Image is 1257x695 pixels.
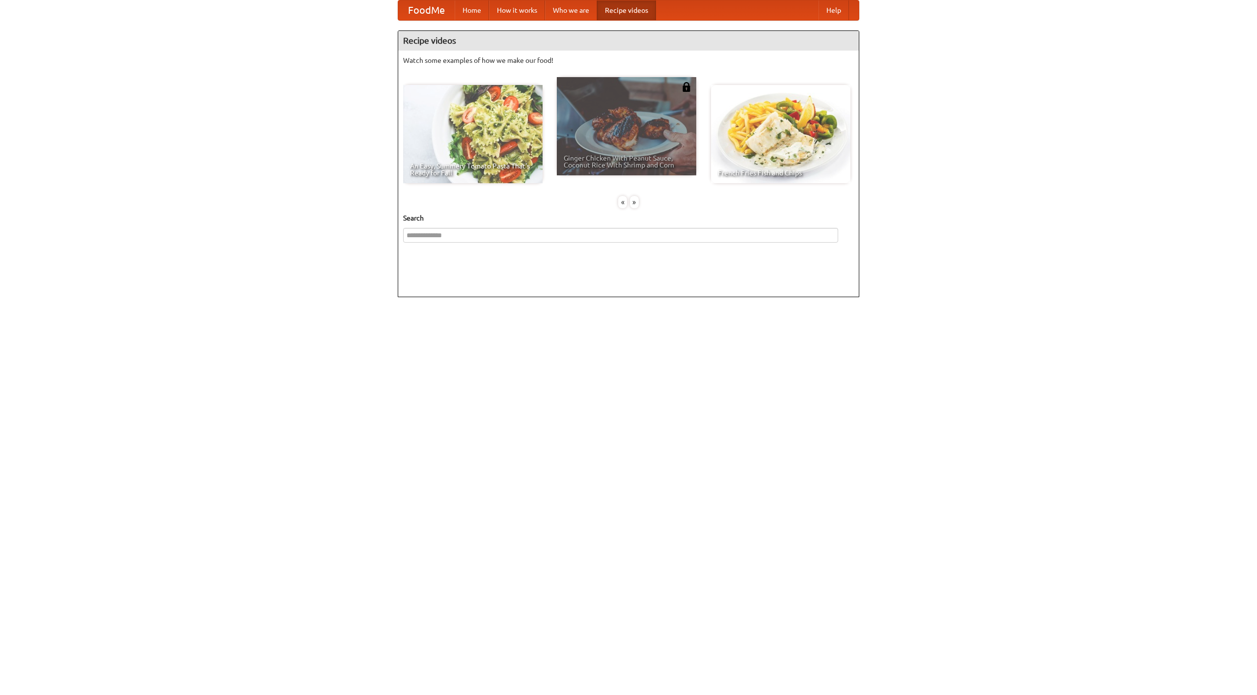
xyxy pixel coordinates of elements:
[403,85,543,183] a: An Easy, Summery Tomato Pasta That's Ready for Fall
[545,0,597,20] a: Who we are
[682,82,691,92] img: 483408.png
[630,196,639,208] div: »
[398,0,455,20] a: FoodMe
[455,0,489,20] a: Home
[410,163,536,176] span: An Easy, Summery Tomato Pasta That's Ready for Fall
[718,169,844,176] span: French Fries Fish and Chips
[403,56,854,65] p: Watch some examples of how we make our food!
[398,31,859,51] h4: Recipe videos
[618,196,627,208] div: «
[711,85,850,183] a: French Fries Fish and Chips
[403,213,854,223] h5: Search
[597,0,656,20] a: Recipe videos
[819,0,849,20] a: Help
[489,0,545,20] a: How it works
